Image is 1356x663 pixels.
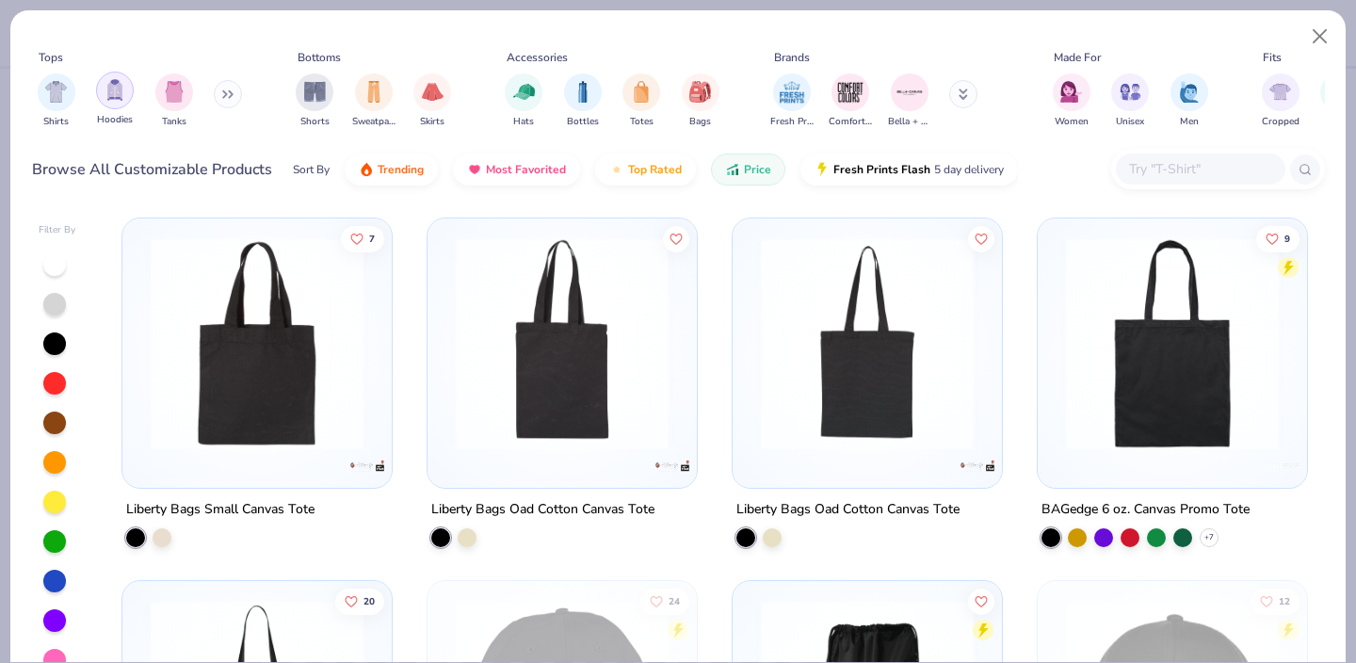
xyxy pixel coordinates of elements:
[1170,73,1208,129] div: filter for Men
[505,73,542,129] div: filter for Hats
[352,73,395,129] button: filter button
[1284,234,1290,243] span: 9
[663,225,689,251] button: Like
[413,73,451,129] div: filter for Skirts
[38,73,75,129] div: filter for Shirts
[689,81,710,103] img: Bags Image
[968,225,994,251] button: Like
[609,162,624,177] img: TopRated.gif
[1055,115,1089,129] span: Women
[1054,49,1101,66] div: Made For
[622,73,660,129] button: filter button
[1263,49,1282,66] div: Fits
[573,81,593,103] img: Bottles Image
[934,159,1004,181] span: 5 day delivery
[378,162,424,177] span: Trending
[155,73,193,129] button: filter button
[630,115,654,129] span: Totes
[689,115,711,129] span: Bags
[43,115,69,129] span: Shirts
[1269,81,1291,103] img: Cropped Image
[888,73,931,129] div: filter for Bella + Canvas
[300,115,330,129] span: Shorts
[105,79,125,101] img: Hoodies Image
[678,237,910,450] img: fee0796b-e86a-466e-b8fd-f4579757b005
[420,115,444,129] span: Skirts
[348,447,386,485] img: Liberty Bags logo
[896,78,924,106] img: Bella + Canvas Image
[1302,19,1338,55] button: Close
[513,81,535,103] img: Hats Image
[336,588,385,614] button: Like
[446,237,678,450] img: 023b2e3e-e657-4517-9626-d9b1eed8d70c
[293,161,330,178] div: Sort By
[833,162,930,177] span: Fresh Prints Flash
[631,81,652,103] img: Totes Image
[800,154,1018,186] button: Fresh Prints Flash5 day delivery
[359,162,374,177] img: trending.gif
[352,115,395,129] span: Sweatpants
[770,115,814,129] span: Fresh Prints
[888,73,931,129] button: filter button
[770,73,814,129] div: filter for Fresh Prints
[304,81,326,103] img: Shorts Image
[982,237,1214,450] img: 994e64ce-b01e-4d8b-a3dc-fdbb84b86431
[1053,73,1090,129] button: filter button
[682,73,719,129] div: filter for Bags
[564,73,602,129] div: filter for Bottles
[829,115,872,129] span: Comfort Colors
[1120,81,1141,103] img: Unisex Image
[628,162,682,177] span: Top Rated
[1251,588,1299,614] button: Like
[296,73,333,129] div: filter for Shorts
[829,73,872,129] div: filter for Comfort Colors
[829,73,872,129] button: filter button
[682,73,719,129] button: filter button
[836,78,864,106] img: Comfort Colors Image
[1041,498,1250,522] div: BAGedge 6 oz. Canvas Promo Tote
[564,73,602,129] button: filter button
[126,498,315,522] div: Liberty Bags Small Canvas Tote
[422,81,444,103] img: Skirts Image
[364,596,376,606] span: 20
[96,73,134,129] button: filter button
[711,154,785,186] button: Price
[97,113,133,127] span: Hoodies
[1170,73,1208,129] button: filter button
[595,154,696,186] button: Top Rated
[1111,73,1149,129] button: filter button
[770,73,814,129] button: filter button
[141,237,373,450] img: 119f3be6-5c8d-4dec-a817-4e77bf7f5439
[1111,73,1149,129] div: filter for Unisex
[1116,115,1144,129] span: Unisex
[413,73,451,129] button: filter button
[298,49,341,66] div: Bottoms
[342,225,385,251] button: Like
[1279,596,1290,606] span: 12
[1053,73,1090,129] div: filter for Women
[640,588,689,614] button: Like
[1262,73,1299,129] button: filter button
[959,447,996,485] img: Liberty Bags logo
[751,237,983,450] img: a7608796-320d-4956-a187-f66b2e1ba5bf
[1263,447,1300,485] img: BAGedge logo
[96,72,134,127] div: filter for Hoodies
[507,49,568,66] div: Accessories
[654,447,691,485] img: Liberty Bags logo
[164,81,185,103] img: Tanks Image
[1256,225,1299,251] button: Like
[45,81,67,103] img: Shirts Image
[968,588,994,614] button: Like
[1204,532,1214,543] span: + 7
[296,73,333,129] button: filter button
[39,49,63,66] div: Tops
[815,162,830,177] img: flash.gif
[669,596,680,606] span: 24
[567,115,599,129] span: Bottles
[39,223,76,237] div: Filter By
[888,115,931,129] span: Bella + Canvas
[1179,81,1200,103] img: Men Image
[778,78,806,106] img: Fresh Prints Image
[162,115,186,129] span: Tanks
[467,162,482,177] img: most_fav.gif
